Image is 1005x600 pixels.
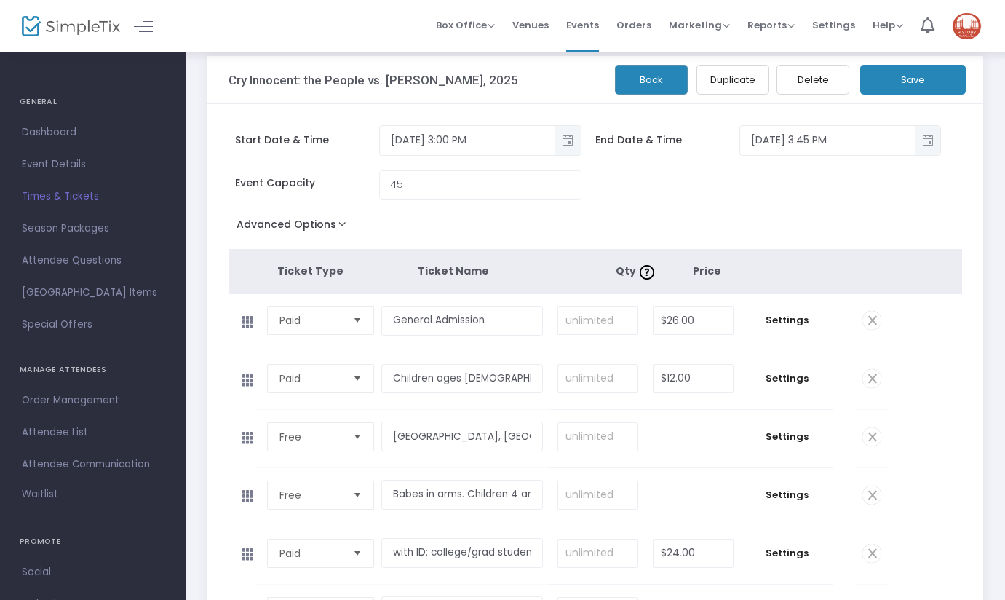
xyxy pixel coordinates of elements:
input: Enter a ticket type name. e.g. General Admission [381,306,543,336]
span: Settings [748,488,826,502]
input: Enter a ticket type name. e.g. General Admission [381,538,543,568]
span: End Date & Time [595,133,739,148]
span: Times & Tickets [22,187,164,206]
button: Select [347,307,368,334]
button: Select [347,540,368,567]
button: Select [347,423,368,451]
img: question-mark [640,265,654,280]
span: Event Details [22,155,164,174]
input: unlimited [558,481,637,509]
input: unlimited [558,365,637,392]
span: Season Packages [22,219,164,238]
span: Orders [616,7,651,44]
button: Toggle popup [555,126,581,155]
input: Enter a ticket type name. e.g. General Admission [381,480,543,510]
span: Event Capacity [235,175,379,191]
span: Free [279,430,342,444]
span: Settings [812,7,855,44]
span: [GEOGRAPHIC_DATA] Items [22,283,164,302]
input: unlimited [558,307,637,334]
span: Ticket Name [418,264,489,278]
input: Select date & time [380,128,555,152]
span: Settings [748,313,826,328]
span: Settings [748,546,826,561]
span: Paid [279,371,342,386]
span: Paid [279,313,342,328]
span: Free [279,488,342,502]
input: unlimited [558,423,637,451]
span: Dashboard [22,123,164,142]
h4: PROMOTE [20,527,166,556]
button: Advanced Options [229,214,360,240]
span: Order Management [22,391,164,410]
span: Venues [512,7,549,44]
span: Start Date & Time [235,133,379,148]
h4: GENERAL [20,87,166,117]
input: unlimited [558,540,637,567]
span: Attendee Communication [22,455,164,474]
button: Select [347,481,368,509]
span: Special Offers [22,315,164,334]
input: Enter a ticket type name. e.g. General Admission [381,364,543,394]
span: Events [566,7,599,44]
span: Settings [748,430,826,444]
button: Back [615,65,688,95]
span: Marketing [669,18,730,32]
span: Social [22,563,164,582]
button: Toggle popup [915,126,940,155]
span: Ticket Type [277,264,343,278]
input: Price [654,307,734,334]
span: Price [693,264,721,278]
span: Settings [748,371,826,386]
button: Delete [776,65,849,95]
h3: Cry Innocent: the People vs. [PERSON_NAME], 2025 [229,73,518,87]
input: Enter a ticket type name. e.g. General Admission [381,422,543,451]
button: Select [347,365,368,392]
span: Reports [747,18,795,32]
span: Help [873,18,903,32]
input: Price [654,540,734,567]
input: Select date & time [740,128,915,152]
span: Box Office [436,18,495,32]
span: Attendee List [22,423,164,442]
h4: MANAGE ATTENDEES [20,355,166,384]
span: Waitlist [22,487,58,502]
span: Paid [279,546,342,561]
button: Save [860,65,966,95]
button: Duplicate [696,65,769,95]
span: Qty [616,264,658,278]
input: Price [654,365,734,392]
span: Attendee Questions [22,251,164,270]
